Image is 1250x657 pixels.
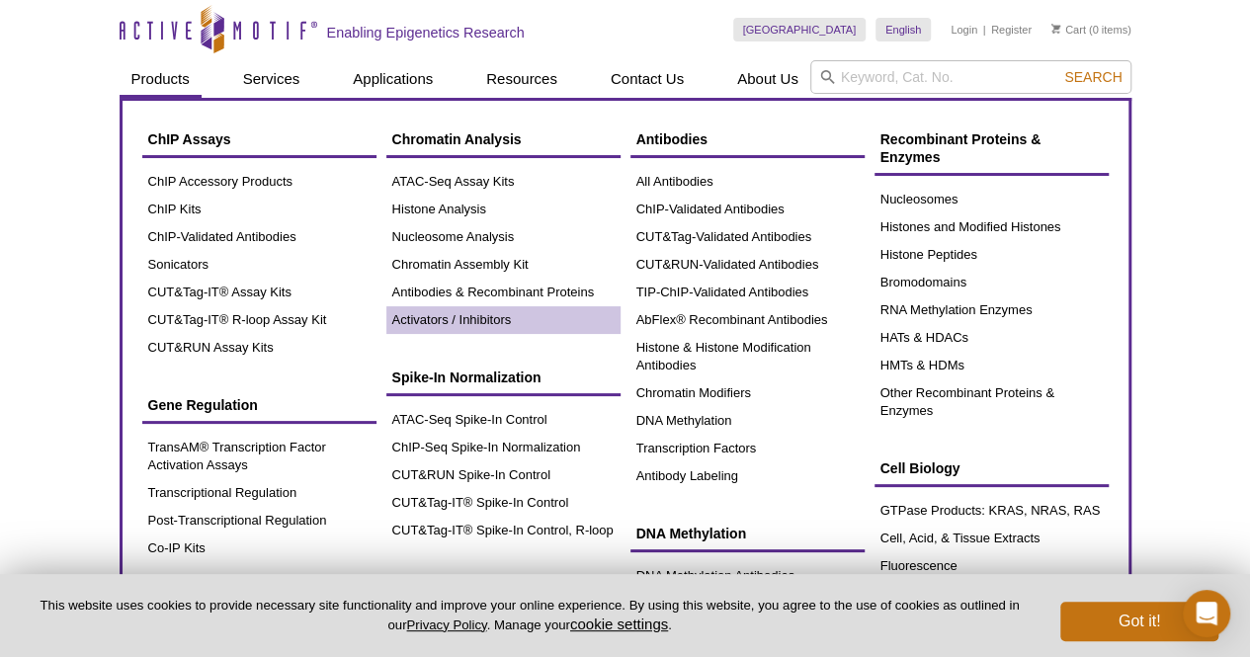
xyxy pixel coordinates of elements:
a: Resources [474,60,569,98]
a: Nucleosomes [875,186,1109,213]
button: Search [1058,68,1127,86]
span: Gene Regulation [148,397,258,413]
a: CUT&Tag-IT® R-loop Assay Kit [142,306,376,334]
a: Post-Transcriptional Regulation [142,507,376,534]
a: Co-IP Kits [142,534,376,562]
li: (0 items) [1051,18,1131,41]
a: ChIP-Validated Antibodies [142,223,376,251]
span: Cell Biology [880,460,960,476]
a: CUT&RUN Spike-In Control [386,461,621,489]
span: Spike-In Normalization [392,370,542,385]
a: Chromatin Modifiers [630,379,865,407]
a: About Us [725,60,810,98]
a: AbFlex® Recombinant Antibodies [630,306,865,334]
a: Sonicators [142,251,376,279]
a: CUT&RUN-Validated Antibodies [630,251,865,279]
a: RNA Methylation Enzymes [875,296,1109,324]
a: CUT&Tag-IT® Spike-In Control [386,489,621,517]
a: Transcriptional Regulation [142,479,376,507]
a: English [875,18,931,41]
a: CUT&Tag-Validated Antibodies [630,223,865,251]
a: Histone & Histone Modification Antibodies [630,334,865,379]
a: Privacy Policy [406,617,486,632]
p: This website uses cookies to provide necessary site functionality and improve your online experie... [32,597,1028,634]
span: ChIP Assays [148,131,231,147]
div: Open Intercom Messenger [1183,590,1230,637]
button: cookie settings [570,616,668,632]
a: Login [951,23,977,37]
a: CUT&Tag-IT® Spike-In Control, R-loop [386,517,621,544]
a: Antibody Labeling [630,462,865,490]
a: CUT&RUN Assay Kits [142,334,376,362]
a: Cell, Acid, & Tissue Extracts [875,525,1109,552]
a: Recombinant Proteins & Enzymes [875,121,1109,176]
a: Transcription Factors [630,435,865,462]
a: Other Recombinant Proteins & Enzymes [875,379,1109,425]
a: Products [120,60,202,98]
a: Histones and Modified Histones [875,213,1109,241]
a: TIP-ChIP-Validated Antibodies [630,279,865,306]
a: CUT&Tag-IT® Assay Kits [142,279,376,306]
a: Cell Biology [875,450,1109,487]
a: ATAC-Seq Spike-In Control [386,406,621,434]
a: Applications [341,60,445,98]
span: Search [1064,69,1122,85]
li: | [983,18,986,41]
a: Chromatin Assembly Kit [386,251,621,279]
span: Recombinant Proteins & Enzymes [880,131,1042,165]
a: Bromodomains [875,269,1109,296]
a: Cart [1051,23,1086,37]
a: Contact Us [599,60,696,98]
a: Services [231,60,312,98]
input: Keyword, Cat. No. [810,60,1131,94]
a: Fluorescence [875,552,1109,580]
a: Nucleosome Analysis [386,223,621,251]
span: Antibodies [636,131,708,147]
a: HATs & HDACs [875,324,1109,352]
a: Sonication Products [386,569,621,607]
span: DNA Methylation [636,526,746,541]
a: DNA Methylation [630,515,865,552]
a: Chromatin Analysis [386,121,621,158]
a: ChIP-Seq Spike-In Normalization [386,434,621,461]
button: Got it! [1060,602,1218,641]
a: ChIP Accessory Products [142,168,376,196]
a: ChIP-Validated Antibodies [630,196,865,223]
a: DNA Methylation [630,407,865,435]
a: All Antibodies [630,168,865,196]
a: [GEOGRAPHIC_DATA] [733,18,867,41]
a: Antibodies [630,121,865,158]
a: Activators / Inhibitors [386,306,621,334]
a: Register [991,23,1032,37]
a: TransAM® Transcription Factor Activation Assays [142,434,376,479]
a: HMTs & HDMs [875,352,1109,379]
a: Histone Analysis [386,196,621,223]
a: Spike-In Normalization [386,359,621,396]
a: ChIP Assays [142,121,376,158]
img: Your Cart [1051,24,1060,34]
a: Antibodies & Recombinant Proteins [386,279,621,306]
a: DNA Methylation Antibodies [630,562,865,590]
a: ChIP Kits [142,196,376,223]
h2: Enabling Epigenetics Research [327,24,525,41]
a: GTPase Products: KRAS, NRAS, RAS [875,497,1109,525]
a: ATAC-Seq Assay Kits [386,168,621,196]
span: Chromatin Analysis [392,131,522,147]
a: Histone Peptides [875,241,1109,269]
a: Gene Regulation [142,386,376,424]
